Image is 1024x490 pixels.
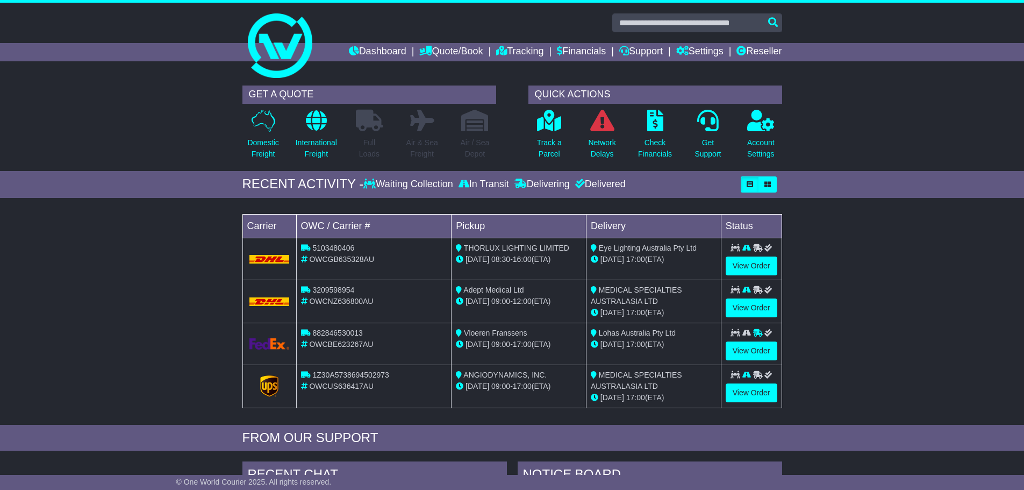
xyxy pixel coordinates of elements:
span: 17:00 [626,255,645,264]
a: View Order [726,342,777,360]
div: QUICK ACTIONS [528,86,782,104]
a: Support [619,43,663,61]
div: (ETA) [591,307,717,318]
div: Delivering [512,179,572,190]
a: View Order [726,384,777,402]
div: (ETA) [591,339,717,350]
span: [DATE] [600,255,624,264]
img: GetCarrierServiceLogo [260,375,278,397]
span: [DATE] [600,340,624,349]
span: OWCBE623267AU [309,340,373,349]
span: 17:00 [626,340,645,349]
a: Tracking [496,43,543,61]
span: [DATE] [466,340,489,349]
span: [DATE] [600,393,624,402]
div: In Transit [456,179,512,190]
div: Delivered [572,179,626,190]
div: - (ETA) [456,296,582,307]
span: OWCUS636417AU [309,382,374,390]
a: Financials [557,43,606,61]
td: Carrier [242,214,296,238]
a: View Order [726,299,777,317]
td: Status [721,214,782,238]
span: 12:00 [513,297,532,306]
div: Waiting Collection [363,179,455,190]
div: (ETA) [591,392,717,403]
td: OWC / Carrier # [296,214,452,238]
a: Quote/Book [419,43,483,61]
span: 17:00 [513,340,532,349]
a: DomesticFreight [247,109,279,166]
span: Eye Lighting Australia Pty Ltd [599,244,697,252]
span: [DATE] [466,297,489,306]
div: FROM OUR SUPPORT [242,430,782,446]
span: Lohas Australia Pty Ltd [599,329,676,337]
div: - (ETA) [456,339,582,350]
span: Adept Medical Ltd [463,286,524,294]
p: Air / Sea Depot [461,137,490,160]
p: Air & Sea Freight [406,137,438,160]
div: (ETA) [591,254,717,265]
span: 08:30 [491,255,510,264]
span: 16:00 [513,255,532,264]
img: DHL.png [249,297,290,306]
a: GetSupport [694,109,721,166]
p: Get Support [694,137,721,160]
span: 09:00 [491,297,510,306]
p: Check Financials [638,137,672,160]
span: 09:00 [491,382,510,390]
a: Reseller [736,43,782,61]
td: Pickup [452,214,586,238]
span: 5103480406 [312,244,354,252]
p: Track a Parcel [537,137,562,160]
span: [DATE] [466,382,489,390]
a: Track aParcel [536,109,562,166]
span: OWCNZ636800AU [309,297,373,306]
span: OWCGB635328AU [309,255,374,264]
a: AccountSettings [747,109,775,166]
span: 09:00 [491,340,510,349]
td: Delivery [586,214,721,238]
span: © One World Courier 2025. All rights reserved. [176,478,332,486]
div: RECENT ACTIVITY - [242,176,364,192]
img: DHL.png [249,255,290,264]
a: InternationalFreight [295,109,338,166]
span: 17:00 [626,308,645,317]
span: 1Z30A5738694502973 [312,371,389,379]
span: Vloeren Franssens [464,329,527,337]
a: NetworkDelays [588,109,616,166]
span: 3209598954 [312,286,354,294]
p: Network Delays [588,137,615,160]
span: THORLUX LIGHTING LIMITED [464,244,569,252]
p: Domestic Freight [247,137,278,160]
div: - (ETA) [456,254,582,265]
span: [DATE] [600,308,624,317]
img: GetCarrierServiceLogo [249,338,290,350]
span: 882846530013 [312,329,362,337]
a: CheckFinancials [638,109,672,166]
a: View Order [726,257,777,275]
div: - (ETA) [456,381,582,392]
p: International Freight [296,137,337,160]
span: ANGIODYNAMICS, INC. [463,371,547,379]
p: Account Settings [747,137,775,160]
span: MEDICAL SPECIALTIES AUSTRALASIA LTD [591,286,682,306]
span: [DATE] [466,255,489,264]
span: 17:00 [626,393,645,402]
div: GET A QUOTE [242,86,496,104]
a: Settings [676,43,724,61]
span: 17:00 [513,382,532,390]
a: Dashboard [349,43,406,61]
p: Full Loads [356,137,383,160]
span: MEDICAL SPECIALTIES AUSTRALASIA LTD [591,371,682,390]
